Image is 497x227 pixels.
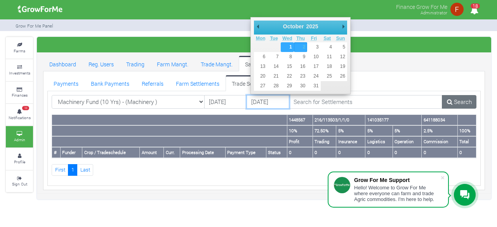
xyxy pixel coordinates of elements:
[313,147,336,158] th: 0
[307,62,320,71] button: 17
[307,52,320,62] button: 10
[282,36,292,41] abbr: Wednesday
[282,21,305,32] div: October
[6,37,33,59] a: Farms
[247,95,289,109] input: DD/MM/YYYY
[226,75,282,91] a: Trade Settlements
[449,2,465,17] img: growforme image
[267,71,280,81] button: 21
[457,125,476,136] th: 100%
[471,3,480,9] span: 18
[256,36,266,41] abbr: Monday
[354,185,440,202] div: Hello! Welcome to Grow For Me where everyone can farm and trade Agric commodities. I'm here to help.
[294,71,307,81] button: 23
[336,36,345,41] abbr: Sunday
[442,95,476,109] a: Search
[82,147,140,158] th: Crop / Tradeschedule
[12,181,27,187] small: Sign Out
[151,56,195,71] a: Farm Mangt.
[294,62,307,71] button: 16
[270,36,278,41] abbr: Tuesday
[321,62,334,71] button: 18
[281,52,294,62] button: 8
[393,147,422,158] th: 0
[313,125,336,136] th: 72.50%
[294,81,307,91] button: 30
[422,115,457,125] th: 641188034
[307,71,320,81] button: 24
[336,147,365,158] th: 0
[287,115,313,125] th: 1448567
[281,42,294,52] button: 1
[334,52,347,62] button: 12
[307,42,320,52] button: 3
[140,147,164,158] th: Amount
[334,62,347,71] button: 19
[393,136,422,147] th: Operation
[254,81,267,91] button: 27
[313,136,336,147] th: Trading
[47,75,85,91] a: Payments
[467,2,482,19] i: Notifications
[294,52,307,62] button: 9
[204,95,247,109] input: DD/MM/YYYY
[289,95,443,109] input: Search for Settlements
[396,2,447,11] p: Finance Grow For Me
[307,81,320,91] button: 31
[136,75,170,91] a: Referrals
[422,125,457,136] th: 2.5%
[52,164,68,175] a: First
[365,125,393,136] th: 5%
[421,10,447,16] small: Administrator
[365,115,422,125] th: 141035177
[120,56,151,71] a: Trading
[296,36,305,41] abbr: Thursday
[323,36,331,41] abbr: Saturday
[6,148,33,170] a: Profile
[281,81,294,91] button: 29
[6,171,33,192] a: Sign Out
[321,42,334,52] button: 4
[321,71,334,81] button: 25
[60,147,82,158] th: Funder
[334,71,347,81] button: 26
[6,82,33,103] a: Finances
[422,147,457,158] th: 0
[311,36,317,41] abbr: Friday
[180,147,225,158] th: Processing Date
[336,125,365,136] th: 5%
[6,59,33,81] a: Investments
[82,56,120,71] a: Reg. Users
[254,71,267,81] button: 20
[467,7,482,15] a: 18
[254,21,262,32] button: Previous Month
[287,147,313,158] th: 0
[22,106,29,111] span: 18
[294,42,307,52] button: 2
[164,147,180,158] th: Curr.
[52,147,61,158] th: #
[6,104,33,125] a: 18 Notifications
[15,2,65,17] img: growforme image
[170,75,226,91] a: Farm Settlements
[14,137,25,142] small: Admin
[287,125,313,136] th: 10%
[254,52,267,62] button: 6
[195,56,239,71] a: Trade Mangt.
[334,42,347,52] button: 5
[239,56,264,71] a: Sales
[422,136,457,147] th: Commission
[266,147,287,158] th: Status
[9,115,31,120] small: Notifications
[68,164,77,175] a: 1
[313,115,365,125] th: 216/113503/1/1/0
[14,159,25,165] small: Profile
[225,147,266,158] th: Payment Type
[9,70,30,76] small: Investments
[52,164,476,175] nav: Page Navigation
[85,75,136,91] a: Bank Payments
[281,62,294,71] button: 15
[267,81,280,91] button: 28
[321,52,334,62] button: 11
[6,126,33,147] a: Admin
